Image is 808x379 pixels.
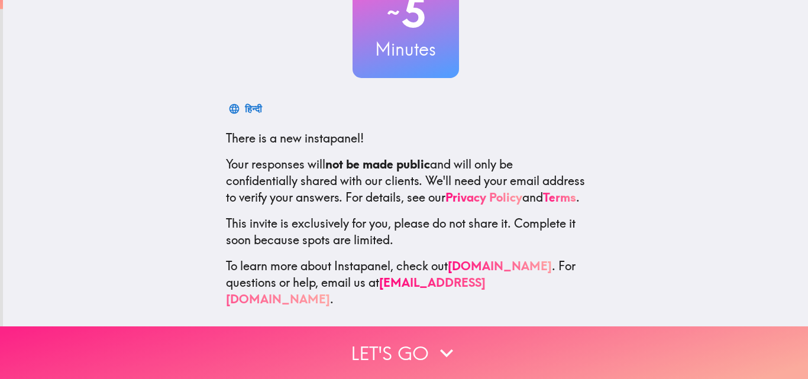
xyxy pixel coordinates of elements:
[445,190,522,205] a: Privacy Policy
[226,131,364,145] span: There is a new instapanel!
[245,101,262,117] div: हिन्दी
[448,258,552,273] a: [DOMAIN_NAME]
[353,37,459,61] h3: Minutes
[226,97,267,121] button: हिन्दी
[226,215,586,248] p: This invite is exclusively for you, please do not share it. Complete it soon because spots are li...
[325,157,430,171] b: not be made public
[226,275,486,306] a: [EMAIL_ADDRESS][DOMAIN_NAME]
[226,156,586,206] p: Your responses will and will only be confidentially shared with our clients. We'll need your emai...
[543,190,576,205] a: Terms
[226,258,586,307] p: To learn more about Instapanel, check out . For questions or help, email us at .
